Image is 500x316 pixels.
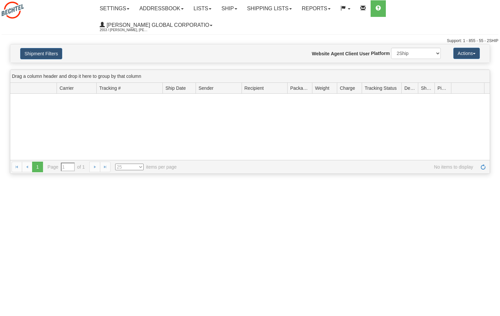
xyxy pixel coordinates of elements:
span: Charge [340,85,355,91]
label: User [359,50,370,57]
label: Client [345,50,358,57]
a: Settings [95,0,134,17]
span: Shipment Issues [421,85,432,91]
img: logo2553.jpg [2,2,24,19]
a: [PERSON_NAME] Global Corporatio 2553 / [PERSON_NAME], [PERSON_NAME] [95,17,217,33]
a: Shipping lists [242,0,297,17]
button: Shipment Filters [20,48,62,59]
label: Website [312,50,329,57]
span: Weight [315,85,329,91]
span: Pickup Status [437,85,448,91]
span: Packages [290,85,309,91]
span: Tracking Status [365,85,397,91]
span: Tracking # [99,85,121,91]
span: Sender [199,85,213,91]
span: Ship Date [165,85,186,91]
span: Delivery Status [404,85,415,91]
label: Agent [331,50,344,57]
label: Platform [371,50,390,57]
button: Actions [453,48,480,59]
div: grid grouping header [10,70,490,83]
a: Reports [297,0,336,17]
span: 2553 / [PERSON_NAME], [PERSON_NAME] [100,27,149,33]
span: Page of 1 [48,163,85,171]
a: Lists [189,0,216,17]
span: Recipient [245,85,264,91]
div: Support: 1 - 855 - 55 - 2SHIP [2,38,498,44]
a: Refresh [478,162,488,172]
span: Carrier [60,85,74,91]
span: items per page [115,164,177,170]
a: Addressbook [134,0,189,17]
span: No items to display [186,164,473,170]
span: [PERSON_NAME] Global Corporatio [105,22,209,28]
a: Ship [216,0,242,17]
span: 1 [32,162,43,172]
